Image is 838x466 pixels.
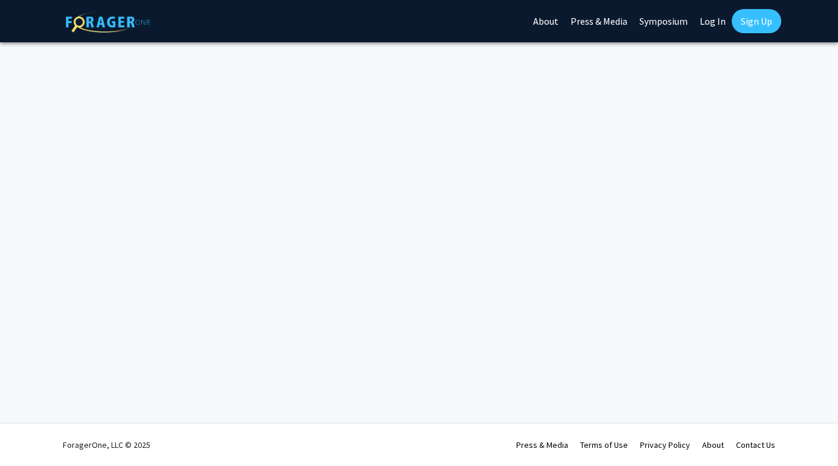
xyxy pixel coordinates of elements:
a: About [702,439,724,450]
a: Privacy Policy [640,439,690,450]
img: ForagerOne Logo [66,11,150,33]
a: Sign Up [732,9,781,33]
a: Terms of Use [580,439,628,450]
a: Press & Media [516,439,568,450]
a: Contact Us [736,439,775,450]
div: ForagerOne, LLC © 2025 [63,424,150,466]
